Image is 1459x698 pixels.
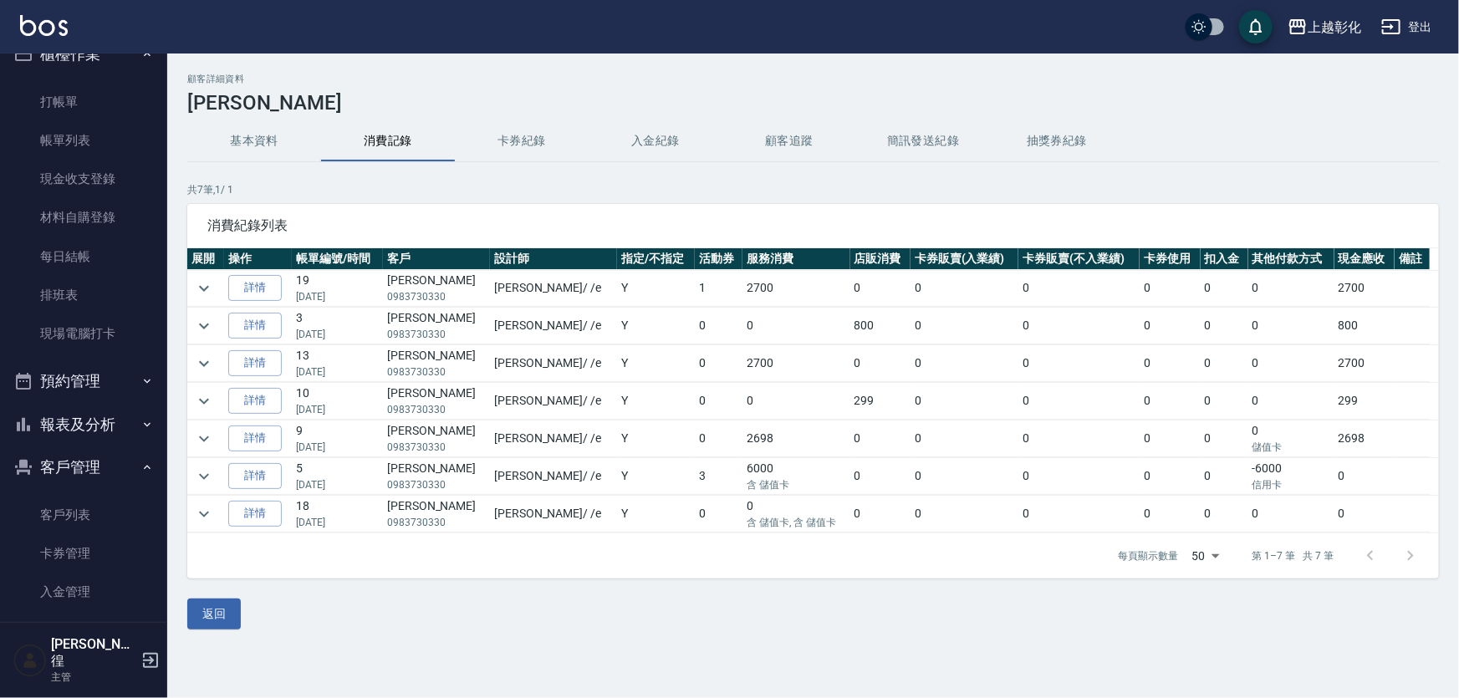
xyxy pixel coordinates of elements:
[490,308,617,344] td: [PERSON_NAME] / /e
[911,496,1018,532] td: 0
[1252,440,1330,455] p: 儲值卡
[187,248,224,270] th: 展開
[1018,308,1140,344] td: 0
[383,248,490,270] th: 客戶
[7,33,161,76] button: 櫃檯作業
[1201,496,1248,532] td: 0
[911,308,1018,344] td: 0
[7,121,161,160] a: 帳單列表
[1018,458,1140,495] td: 0
[7,276,161,314] a: 排班表
[7,446,161,489] button: 客戶管理
[7,496,161,534] a: 客戶列表
[1334,420,1395,457] td: 2698
[7,237,161,276] a: 每日結帳
[742,248,849,270] th: 服務消費
[1018,383,1140,420] td: 0
[187,599,241,629] button: 返回
[490,248,617,270] th: 設計師
[1140,345,1200,382] td: 0
[191,502,217,527] button: expand row
[292,383,383,420] td: 10
[296,289,379,304] p: [DATE]
[228,388,282,414] a: 詳情
[1334,308,1395,344] td: 800
[911,458,1018,495] td: 0
[7,83,161,121] a: 打帳單
[1248,308,1334,344] td: 0
[1248,458,1334,495] td: -6000
[51,636,136,670] h5: [PERSON_NAME]徨
[296,515,379,530] p: [DATE]
[911,383,1018,420] td: 0
[1201,345,1248,382] td: 0
[695,308,742,344] td: 0
[490,496,617,532] td: [PERSON_NAME] / /e
[383,383,490,420] td: [PERSON_NAME]
[292,420,383,457] td: 9
[850,248,911,270] th: 店販消費
[1201,270,1248,307] td: 0
[1248,383,1334,420] td: 0
[850,420,911,457] td: 0
[228,463,282,489] a: 詳情
[695,248,742,270] th: 活動券
[911,420,1018,457] td: 0
[191,389,217,414] button: expand row
[1140,496,1200,532] td: 0
[1248,270,1334,307] td: 0
[911,248,1018,270] th: 卡券販賣(入業績)
[1395,248,1430,270] th: 備註
[850,308,911,344] td: 800
[1201,458,1248,495] td: 0
[187,91,1439,115] h3: [PERSON_NAME]
[1018,496,1140,532] td: 0
[7,198,161,237] a: 材料自購登錄
[7,314,161,353] a: 現場電腦打卡
[742,420,849,457] td: 2698
[387,402,486,417] p: 0983730330
[455,121,589,161] button: 卡券紀錄
[1334,458,1395,495] td: 0
[224,248,292,270] th: 操作
[296,364,379,380] p: [DATE]
[383,345,490,382] td: [PERSON_NAME]
[387,515,486,530] p: 0983730330
[1334,248,1395,270] th: 現金應收
[387,327,486,342] p: 0983730330
[191,276,217,301] button: expand row
[742,345,849,382] td: 2700
[617,420,695,457] td: Y
[1140,248,1200,270] th: 卡券使用
[207,217,1419,234] span: 消費紀錄列表
[742,496,849,532] td: 0
[228,275,282,301] a: 詳情
[296,440,379,455] p: [DATE]
[911,345,1018,382] td: 0
[1018,345,1140,382] td: 0
[1140,458,1200,495] td: 0
[51,670,136,685] p: 主管
[1334,345,1395,382] td: 2700
[490,383,617,420] td: [PERSON_NAME] / /e
[747,515,845,530] p: 含 儲值卡, 含 儲值卡
[1119,548,1179,563] p: 每頁顯示數量
[1308,17,1361,38] div: 上越彰化
[1140,308,1200,344] td: 0
[296,327,379,342] p: [DATE]
[228,313,282,339] a: 詳情
[850,496,911,532] td: 0
[1248,248,1334,270] th: 其他付款方式
[383,420,490,457] td: [PERSON_NAME]
[747,477,845,492] p: 含 儲值卡
[292,458,383,495] td: 5
[7,619,161,662] button: 員工及薪資
[7,359,161,403] button: 預約管理
[1018,420,1140,457] td: 0
[383,496,490,532] td: [PERSON_NAME]
[1201,308,1248,344] td: 0
[490,458,617,495] td: [PERSON_NAME] / /e
[1140,420,1200,457] td: 0
[228,425,282,451] a: 詳情
[292,308,383,344] td: 3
